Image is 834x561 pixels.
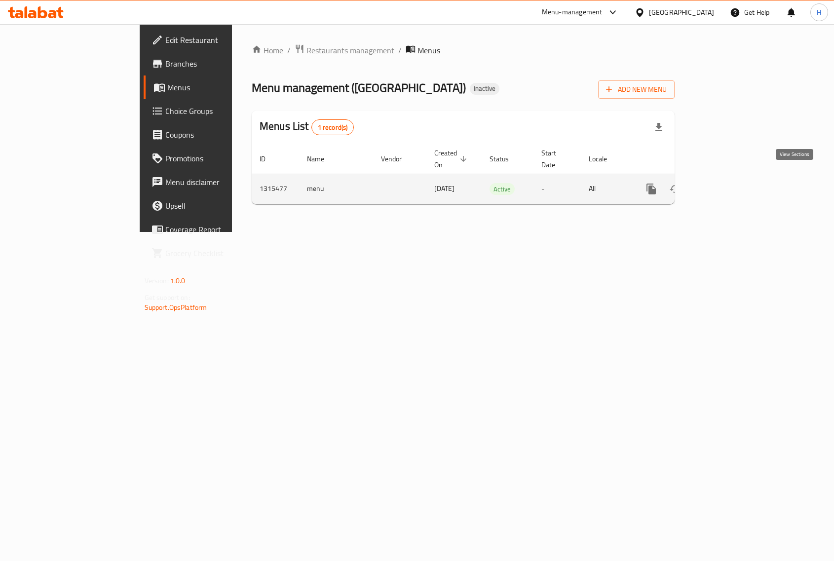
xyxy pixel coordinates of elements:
[144,147,279,170] a: Promotions
[145,301,207,314] a: Support.OpsPlatform
[817,7,821,18] span: H
[144,75,279,99] a: Menus
[170,274,186,287] span: 1.0.0
[252,76,466,99] span: Menu management ( [GEOGRAPHIC_DATA] )
[144,52,279,75] a: Branches
[434,182,455,195] span: [DATE]
[165,129,271,141] span: Coupons
[312,123,354,132] span: 1 record(s)
[470,84,499,93] span: Inactive
[649,7,714,18] div: [GEOGRAPHIC_DATA]
[632,144,742,174] th: Actions
[287,44,291,56] li: /
[533,174,581,204] td: -
[541,147,569,171] span: Start Date
[260,119,354,135] h2: Menus List
[165,200,271,212] span: Upsell
[417,44,440,56] span: Menus
[165,105,271,117] span: Choice Groups
[295,44,394,57] a: Restaurants management
[434,147,470,171] span: Created On
[490,184,515,195] span: Active
[144,123,279,147] a: Coupons
[398,44,402,56] li: /
[470,83,499,95] div: Inactive
[144,218,279,241] a: Coverage Report
[165,176,271,188] span: Menu disclaimer
[165,224,271,235] span: Coverage Report
[589,153,620,165] span: Locale
[647,115,671,139] div: Export file
[165,152,271,164] span: Promotions
[640,177,663,201] button: more
[260,153,278,165] span: ID
[490,153,522,165] span: Status
[144,99,279,123] a: Choice Groups
[490,183,515,195] div: Active
[144,170,279,194] a: Menu disclaimer
[307,153,337,165] span: Name
[165,247,271,259] span: Grocery Checklist
[144,241,279,265] a: Grocery Checklist
[167,81,271,93] span: Menus
[145,291,190,304] span: Get support on:
[381,153,415,165] span: Vendor
[542,6,603,18] div: Menu-management
[144,194,279,218] a: Upsell
[598,80,675,99] button: Add New Menu
[144,28,279,52] a: Edit Restaurant
[581,174,632,204] td: All
[145,274,169,287] span: Version:
[299,174,373,204] td: menu
[252,44,675,57] nav: breadcrumb
[165,58,271,70] span: Branches
[252,144,742,204] table: enhanced table
[165,34,271,46] span: Edit Restaurant
[306,44,394,56] span: Restaurants management
[606,83,667,96] span: Add New Menu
